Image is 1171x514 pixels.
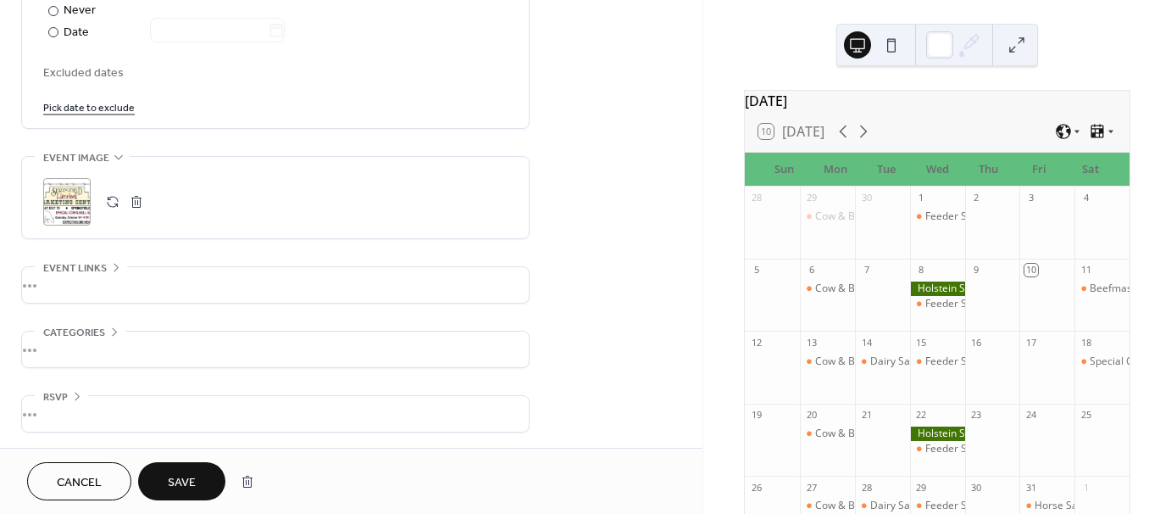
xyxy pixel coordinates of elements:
[970,481,983,494] div: 30
[815,282,866,296] div: Cow & Bull
[1065,153,1116,187] div: Sat
[1024,264,1037,277] div: 10
[910,297,965,311] div: Feeder Sale
[1013,153,1064,187] div: Fri
[855,499,910,513] div: Dairy Sale
[1024,336,1037,349] div: 17
[43,64,508,82] span: Excluded dates
[915,481,928,494] div: 29
[805,336,818,349] div: 13
[750,409,763,422] div: 19
[860,264,873,277] div: 7
[815,427,866,441] div: Cow & Bull
[745,91,1129,111] div: [DATE]
[64,2,97,20] div: Never
[815,499,866,513] div: Cow & Bull
[861,153,912,187] div: Tue
[800,282,855,296] div: Cow & Bull
[860,481,873,494] div: 28
[1079,481,1092,494] div: 1
[805,481,818,494] div: 27
[915,336,928,349] div: 15
[910,442,965,456] div: Feeder Sale
[1079,264,1092,277] div: 11
[22,332,529,367] div: •••
[925,499,981,513] div: Feeder Sale
[43,324,105,342] span: Categories
[805,192,818,204] div: 29
[805,264,818,277] div: 6
[912,153,963,187] div: Wed
[168,474,196,492] span: Save
[1024,192,1037,204] div: 3
[870,355,918,369] div: Dairy Sale
[758,153,809,187] div: Sun
[22,267,529,303] div: •••
[910,427,965,441] div: Holstein Steer Special
[27,462,131,500] button: Cancel
[138,462,225,500] button: Save
[1074,282,1129,296] div: Beefmaster Sale
[860,409,873,422] div: 21
[800,499,855,513] div: Cow & Bull
[57,474,102,492] span: Cancel
[22,396,529,432] div: •••
[925,355,981,369] div: Feeder Sale
[43,260,107,277] span: Event links
[43,149,109,167] span: Event image
[1079,336,1092,349] div: 18
[915,264,928,277] div: 8
[915,409,928,422] div: 22
[855,355,910,369] div: Dairy Sale
[815,210,866,224] div: Cow & Bull
[915,192,928,204] div: 1
[860,336,873,349] div: 14
[970,336,983,349] div: 16
[43,99,135,117] span: Pick date to exclude
[750,336,763,349] div: 12
[64,23,285,42] div: Date
[870,499,918,513] div: Dairy Sale
[925,442,981,456] div: Feeder Sale
[910,499,965,513] div: Feeder Sale
[970,192,983,204] div: 2
[750,264,763,277] div: 5
[1035,499,1086,513] div: Horse Sale
[970,264,983,277] div: 9
[805,409,818,422] div: 20
[800,427,855,441] div: Cow & Bull
[910,210,965,224] div: Feeder Sale
[970,409,983,422] div: 23
[800,355,855,369] div: Cow & Bull
[809,153,860,187] div: Mon
[925,297,981,311] div: Feeder Sale
[910,355,965,369] div: Feeder Sale
[1079,409,1092,422] div: 25
[815,355,866,369] div: Cow & Bull
[750,192,763,204] div: 28
[43,388,68,406] span: RSVP
[1090,282,1168,296] div: Beefmaster Sale
[1024,481,1037,494] div: 31
[910,282,965,296] div: Holstein Steer Special
[925,210,981,224] div: Feeder Sale
[860,192,873,204] div: 30
[1079,192,1092,204] div: 4
[43,178,91,226] div: ;
[1074,355,1129,369] div: Special Cow & Bull Sale
[800,210,855,224] div: Cow & Bull
[963,153,1013,187] div: Thu
[1019,499,1074,513] div: Horse Sale
[1024,409,1037,422] div: 24
[750,481,763,494] div: 26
